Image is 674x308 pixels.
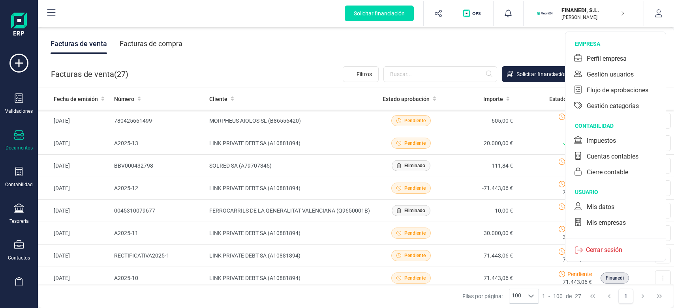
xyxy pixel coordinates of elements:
[566,292,572,300] span: de
[404,252,426,259] span: Pendiente
[587,136,616,146] div: Impuestos
[575,292,581,300] span: 27
[587,218,626,228] div: Mis empresas
[383,66,497,82] input: Buscar...
[38,132,111,155] td: [DATE]
[563,233,592,241] span: 30.000,00 €
[206,222,376,245] td: LINK PRIVATE DEBT SA (A10881894)
[111,200,207,222] td: 0045310079677
[51,34,107,54] div: Facturas de venta
[536,5,554,22] img: FI
[587,101,639,111] div: Gestión categorías
[602,289,617,304] button: Previous Page
[462,289,539,304] div: Filas por página:
[11,13,27,38] img: Logo Finanedi
[404,230,426,237] span: Pendiente
[575,40,666,48] div: empresa
[38,155,111,177] td: [DATE]
[111,222,207,245] td: A2025-11
[5,181,33,188] div: Contabilidad
[9,218,29,224] div: Tesorería
[587,54,627,63] div: Perfil empresa
[8,291,30,298] div: Inventario
[38,177,111,200] td: [DATE]
[111,267,207,289] td: A2025-10
[114,95,134,103] span: Número
[618,289,633,304] button: Page 1
[38,222,111,245] td: [DATE]
[54,95,98,103] span: Fecha de emisión
[446,222,516,245] td: 30.000,00 €
[563,256,592,263] span: 71.443,06 €
[458,1,488,26] button: Logo de OPS
[383,95,430,103] span: Estado aprobación
[209,95,227,103] span: Cliente
[575,188,666,196] div: usuario
[583,245,625,255] p: Cerrar sesión
[542,292,545,300] span: 1
[463,9,484,17] img: Logo de OPS
[404,207,425,214] span: Eliminado
[206,245,376,267] td: LINK PRIVATE DEBT SA (A10881894)
[5,108,33,114] div: Validaciones
[446,110,516,132] td: 605,00 €
[206,200,376,222] td: FERROCARRILS DE LA GENERALITAT VALENCIANA (Q9650001B)
[206,110,376,132] td: MORPHEUS AIOLOS SL (B86556420)
[542,292,581,300] div: -
[446,132,516,155] td: 20.000,00 €
[6,145,33,151] div: Documentos
[502,66,574,82] button: Solicitar financiación
[585,289,600,304] button: First Page
[343,66,379,82] button: Filtros
[587,70,634,79] div: Gestión usuarios
[404,162,425,169] span: Eliminado
[561,6,625,14] p: FINANEDI, S.L.
[587,86,648,95] div: Flujo de aprobaciones
[533,1,634,26] button: FIFINANEDI, S.L.[PERSON_NAME]
[206,132,376,155] td: LINK PRIVATE DEBT SA (A10881894)
[111,177,207,200] td: A2025-12
[38,200,111,222] td: [DATE]
[567,270,592,278] span: Pendiente
[446,200,516,222] td: 10,00 €
[38,267,111,289] td: [DATE]
[38,245,111,267] td: [DATE]
[575,122,666,130] div: contabilidad
[587,152,638,161] div: Cuentas contables
[404,140,426,147] span: Pendiente
[357,70,372,78] span: Filtros
[553,292,563,300] span: 100
[446,245,516,267] td: 71.443,06 €
[51,66,128,82] div: Facturas de venta ( )
[117,69,126,80] span: 27
[206,267,376,289] td: LINK PRIVATE DEBT SA (A10881894)
[446,177,516,200] td: -71.443,06 €
[404,274,426,282] span: Pendiente
[8,255,30,261] div: Contactos
[111,155,207,177] td: BBV000432798
[404,185,426,192] span: Pendiente
[446,267,516,289] td: 71.443,06 €
[38,110,111,132] td: [DATE]
[561,14,625,21] p: [PERSON_NAME]
[587,168,628,177] div: Cierre contable
[206,177,376,200] td: LINK PRIVATE DEBT SA (A10881894)
[345,6,414,21] button: Solicitar financiación
[111,132,207,155] td: A2025-13
[483,95,503,103] span: Importe
[354,9,405,17] span: Solicitar financiación
[652,289,667,304] button: Last Page
[120,34,182,54] div: Facturas de compra
[563,188,592,196] span: 71.443,06 €
[111,245,207,267] td: RECTIFICATIVA2025-1
[446,155,516,177] td: 111,84 €
[111,110,207,132] td: 780425661499-
[206,155,376,177] td: SOLRED SA (A79707345)
[587,202,614,212] div: Mis datos
[635,289,650,304] button: Next Page
[563,278,592,286] span: 71.443,06 €
[549,95,582,103] span: Estado cobro
[509,289,524,303] span: 100
[516,70,567,78] span: Solicitar financiación
[606,274,624,282] span: Finanedi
